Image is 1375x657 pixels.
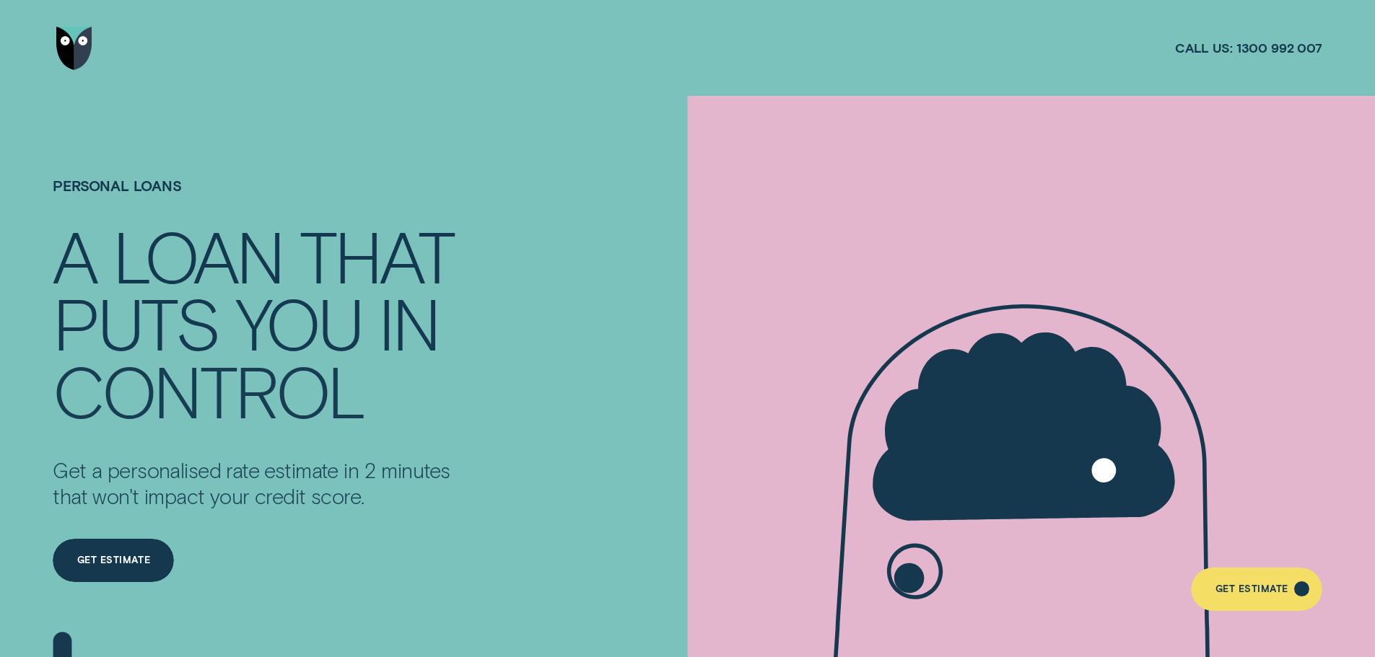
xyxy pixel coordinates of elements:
div: A [53,221,96,288]
img: Wisr [56,27,92,70]
div: IN [378,288,439,356]
div: PUTS [53,288,218,356]
div: YOU [235,288,362,356]
div: THAT [300,221,453,288]
div: CONTROL [53,356,364,423]
span: Call us: [1175,40,1233,56]
span: 1300 992 007 [1236,40,1322,56]
a: Get Estimate [1191,568,1322,611]
div: LOAN [113,221,282,288]
h1: Wisr Personal Loans [53,177,470,221]
h4: A LOAN THAT PUTS YOU IN CONTROL [53,221,470,423]
p: Get a personalised rate estimate in 2 minutes that won't impact your credit score. [53,457,470,509]
a: Get Estimate [53,539,174,582]
a: Call us:1300 992 007 [1175,40,1322,56]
